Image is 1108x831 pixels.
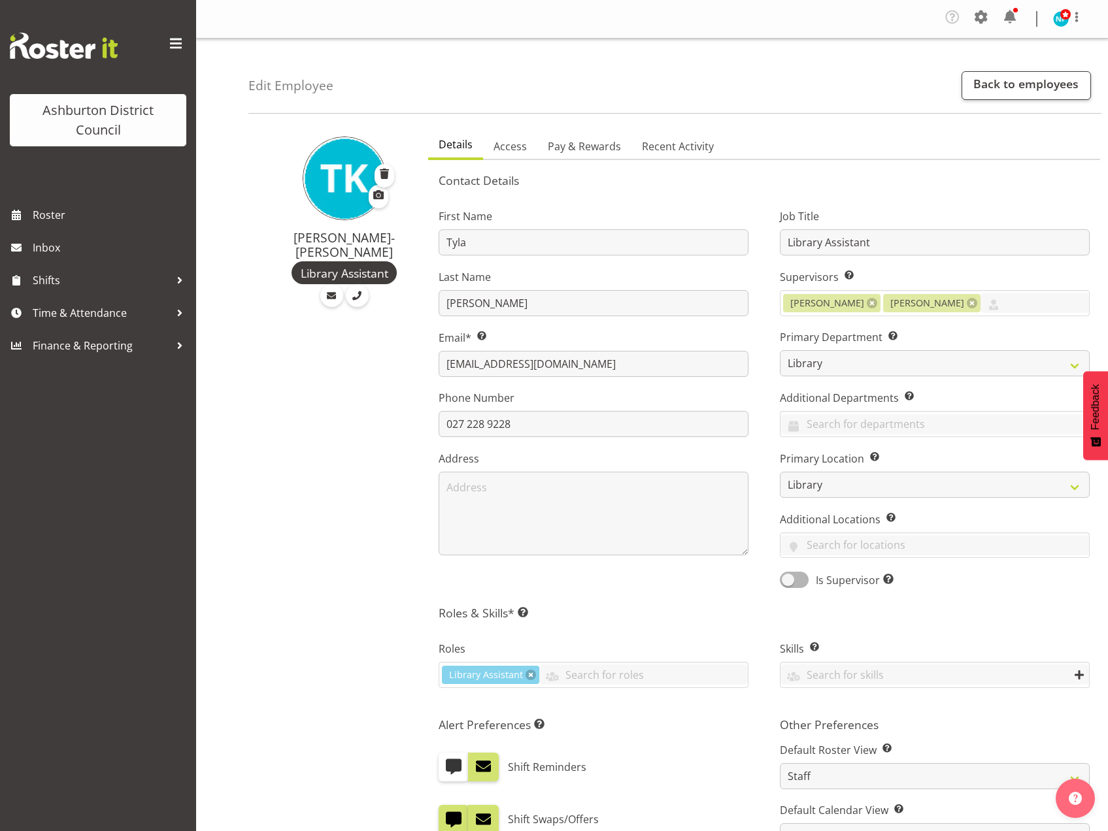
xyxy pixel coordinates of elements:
label: Default Calendar View [780,802,1090,818]
label: Skills [780,641,1090,657]
a: Back to employees [962,71,1091,100]
span: Inbox [33,238,190,257]
input: Search for skills [781,664,1089,685]
input: Search for roles [539,664,748,685]
span: Library Assistant [449,668,523,682]
input: Email Address [439,351,748,377]
label: Last Name [439,269,748,285]
label: Email* [439,330,748,346]
img: help-xxl-2.png [1069,792,1082,805]
label: Address [439,451,748,466]
label: Primary Location [780,451,1090,466]
label: Additional Locations [780,512,1090,527]
label: Supervisors [780,269,1090,285]
input: Last Name [439,290,748,316]
label: Default Roster View [780,742,1090,758]
img: Rosterit website logo [10,33,118,59]
label: Job Title [780,208,1090,224]
label: Roles [439,641,748,657]
button: Feedback - Show survey [1083,371,1108,460]
h5: Contact Details [439,173,1090,187]
span: Is Supervisor [809,572,894,588]
img: tyla-koia-lowe10326.jpg [303,137,386,220]
span: Access [494,138,527,154]
span: [PERSON_NAME] [890,296,964,310]
span: Shifts [33,270,170,290]
span: Recent Activity [642,138,714,154]
h5: Roles & Skills* [439,606,1090,620]
label: Shift Reminders [508,753,586,781]
label: Phone Number [439,390,748,406]
label: First Name [439,208,748,224]
label: Primary Department [780,329,1090,345]
input: Phone Number [439,411,748,437]
h4: Edit Employee [248,78,333,93]
span: Library Assistant [301,265,388,282]
h5: Other Preferences [780,717,1090,732]
h4: [PERSON_NAME]-[PERSON_NAME] [276,231,412,259]
input: Search for departments [781,414,1089,434]
input: Search for locations [781,535,1089,555]
span: Pay & Rewards [548,138,621,154]
span: [PERSON_NAME] [790,296,864,310]
a: Call Employee [346,284,369,307]
label: Additional Departments [780,390,1090,406]
span: Time & Attendance [33,303,170,323]
span: Finance & Reporting [33,336,170,355]
span: Details [439,137,473,152]
input: First Name [439,229,748,255]
span: Feedback [1090,384,1101,430]
span: Roster [33,205,190,225]
input: Job Title [780,229,1090,255]
div: Ashburton District Council [23,101,173,140]
img: nicky-farrell-tully10002.jpg [1053,11,1069,27]
a: Email Employee [320,284,343,307]
h5: Alert Preferences [439,717,748,732]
